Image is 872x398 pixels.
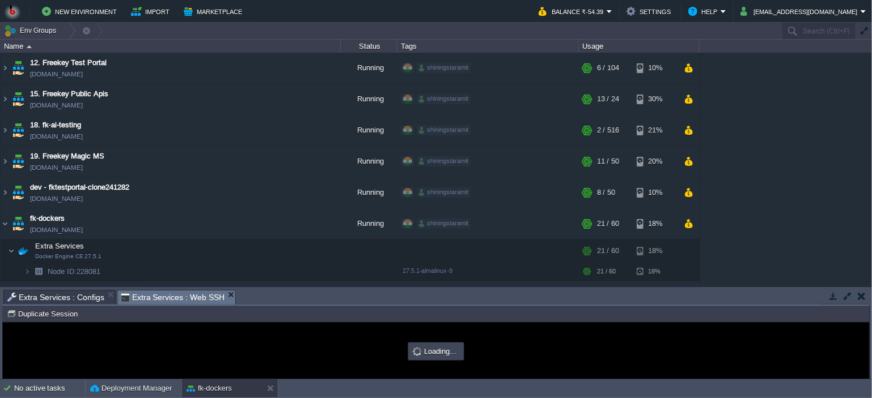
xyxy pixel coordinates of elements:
div: Running [341,115,397,145]
span: Extra Services : Web SSH [121,290,225,305]
button: Help [688,5,721,18]
img: AMDAwAAAACH5BAEAAAAALAAAAAABAAEAAAICRAEAOw== [1,177,10,208]
a: 12. Freekey Test Portal [30,57,107,69]
div: shiningstaramit [417,219,471,229]
div: Running [341,53,397,83]
div: shiningstaramit [417,156,471,166]
a: [DOMAIN_NAME] [30,69,83,80]
img: AMDAwAAAACH5BAEAAAAALAAAAAABAAEAAAICRAEAOw== [10,281,26,311]
a: dev - fktestportal-clone241282 [30,182,129,193]
img: AMDAwAAAACH5BAEAAAAALAAAAAABAAEAAAICRAEAOw== [31,263,46,280]
span: 228081 [46,267,102,276]
div: No active tasks [14,379,85,397]
span: Docker Engine CE 27.5.1 [35,253,101,260]
a: Node ID:228081 [46,267,102,276]
div: Running [341,84,397,114]
div: Stopped [341,281,397,311]
button: Marketplace [184,5,245,18]
div: 2 / 516 [597,115,619,145]
div: shiningstaramit [417,187,471,198]
span: Extra Services [34,241,86,251]
button: [EMAIL_ADDRESS][DOMAIN_NAME] [740,5,861,18]
a: [DOMAIN_NAME] [30,100,83,111]
a: [DOMAIN_NAME] [30,131,83,142]
div: 10% [637,53,674,83]
div: 18% [637,239,674,262]
a: fk-dockers [30,213,65,224]
img: AMDAwAAAACH5BAEAAAAALAAAAAABAAEAAAICRAEAOw== [1,115,10,145]
button: fk-dockers [187,383,232,394]
button: Duplicate Session [7,309,81,319]
img: AMDAwAAAACH5BAEAAAAALAAAAAABAAEAAAICRAEAOw== [1,84,10,114]
img: AMDAwAAAACH5BAEAAAAALAAAAAABAAEAAAICRAEAOw== [10,53,26,83]
div: Running [341,146,397,177]
img: AMDAwAAAACH5BAEAAAAALAAAAAABAAEAAAICRAEAOw== [27,45,32,48]
div: 10% [637,177,674,208]
a: 18. fk-ai-testing [30,119,81,131]
a: [DOMAIN_NAME] [30,193,83,204]
img: AMDAwAAAACH5BAEAAAAALAAAAAABAAEAAAICRAEAOw== [15,239,31,262]
div: 11 / 50 [597,146,619,177]
div: shiningstaramit [417,94,471,104]
div: 30% [637,84,674,114]
div: 21 / 60 [597,239,619,262]
button: Import [131,5,173,18]
img: Bitss Techniques [4,3,21,20]
img: AMDAwAAAACH5BAEAAAAALAAAAAABAAEAAAICRAEAOw== [1,208,10,239]
img: AMDAwAAAACH5BAEAAAAALAAAAAABAAEAAAICRAEAOw== [8,239,15,262]
div: Tags [398,40,578,53]
button: Settings [627,5,674,18]
img: AMDAwAAAACH5BAEAAAAALAAAAAABAAEAAAICRAEAOw== [10,115,26,145]
a: 15. Freekey Public Apis [30,88,108,100]
span: Extra Services : Configs [7,290,104,304]
img: AMDAwAAAACH5BAEAAAAALAAAAAABAAEAAAICRAEAOw== [10,208,26,239]
div: Name [1,40,340,53]
span: Node ID: [48,267,77,276]
a: [DOMAIN_NAME] [30,224,83,236]
div: Status [341,40,397,53]
div: Running [341,208,397,239]
div: 21 / 60 [597,208,619,239]
a: llama-ai [30,285,56,297]
div: 21% [637,115,674,145]
a: Extra ServicesDocker Engine CE 27.5.1 [34,242,86,250]
div: 8 / 50 [597,177,615,208]
div: 13 / 24 [597,84,619,114]
button: Deployment Manager [90,383,172,394]
img: AMDAwAAAACH5BAEAAAAALAAAAAABAAEAAAICRAEAOw== [10,146,26,177]
div: 18% [637,208,674,239]
button: Balance ₹-54.39 [539,5,607,18]
img: AMDAwAAAACH5BAEAAAAALAAAAAABAAEAAAICRAEAOw== [1,53,10,83]
img: AMDAwAAAACH5BAEAAAAALAAAAAABAAEAAAICRAEAOw== [10,177,26,208]
a: [DOMAIN_NAME] [30,162,83,173]
img: AMDAwAAAACH5BAEAAAAALAAAAAABAAEAAAICRAEAOw== [1,281,10,311]
a: 19. Freekey Magic MS [30,151,104,162]
div: Running [341,177,397,208]
div: 18% [637,263,674,280]
div: 20% [637,146,674,177]
img: AMDAwAAAACH5BAEAAAAALAAAAAABAAEAAAICRAEAOw== [24,263,31,280]
div: shiningstaramit [417,63,471,73]
div: 52% [637,281,674,311]
img: AMDAwAAAACH5BAEAAAAALAAAAAABAAEAAAICRAEAOw== [10,84,26,114]
div: shiningstaramit [417,125,471,135]
button: Env Groups [4,23,60,38]
div: 0 / 200 [597,281,619,311]
div: 6 / 104 [597,53,619,83]
span: 27.5.1-almalinux-9 [403,267,452,274]
button: New Environment [42,5,120,18]
div: 21 / 60 [597,263,616,280]
img: AMDAwAAAACH5BAEAAAAALAAAAAABAAEAAAICRAEAOw== [1,146,10,177]
div: Loading... [409,344,463,359]
div: Usage [579,40,699,53]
